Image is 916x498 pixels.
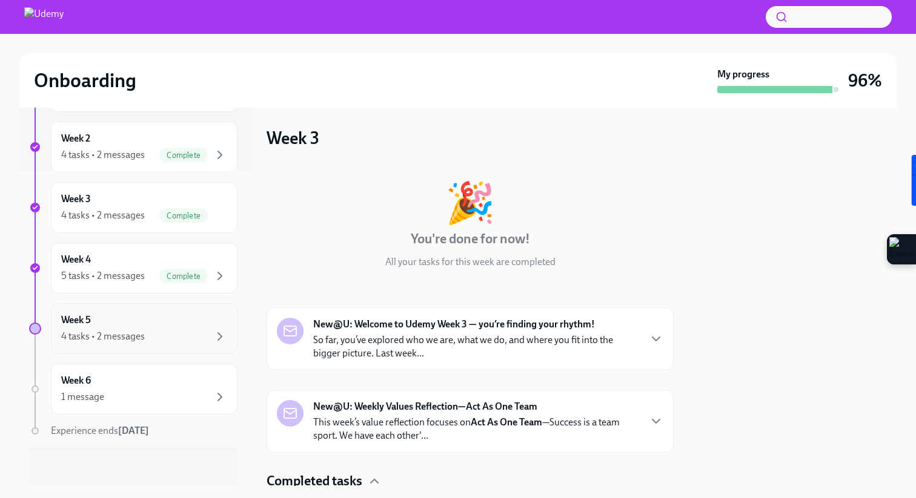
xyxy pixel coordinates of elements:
[445,183,495,223] div: 🎉
[385,255,556,269] p: All your tasks for this week are completed
[29,182,237,233] a: Week 34 tasks • 2 messagesComplete
[29,364,237,414] a: Week 61 message
[159,151,208,160] span: Complete
[61,209,145,222] div: 4 tasks • 2 messages
[61,269,145,283] div: 5 tasks • 2 messages
[61,313,91,327] h6: Week 5
[61,390,104,404] div: 1 message
[61,374,91,387] h6: Week 6
[29,122,237,172] a: Week 24 tasks • 2 messagesComplete
[61,132,90,145] h6: Week 2
[61,253,91,266] h6: Week 4
[313,333,639,360] p: So far, you’ve explored who we are, what we do, and where you fit into the bigger picture. Last w...
[313,416,639,442] p: This week’s value reflection focuses on —Success is a team sport. We have each other'...
[159,272,208,281] span: Complete
[313,400,537,413] strong: New@U: Weekly Values Reflection—Act As One Team
[24,7,64,27] img: Udemy
[29,243,237,293] a: Week 45 tasks • 2 messagesComplete
[118,425,149,436] strong: [DATE]
[267,127,319,149] h3: Week 3
[313,318,595,331] strong: New@U: Welcome to Udemy Week 3 — you’re finding your rhythm!
[267,472,674,490] div: Completed tasks
[848,70,882,91] h3: 96%
[61,192,91,206] h6: Week 3
[471,416,542,428] strong: Act As One Team
[889,237,914,261] img: Extension Icon
[159,211,208,220] span: Complete
[61,148,145,162] div: 4 tasks • 2 messages
[29,303,237,354] a: Week 54 tasks • 2 messages
[267,472,362,490] h4: Completed tasks
[411,230,530,248] h4: You're done for now!
[717,68,769,81] strong: My progress
[51,425,149,436] span: Experience ends
[61,330,145,343] div: 4 tasks • 2 messages
[34,68,136,93] h2: Onboarding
